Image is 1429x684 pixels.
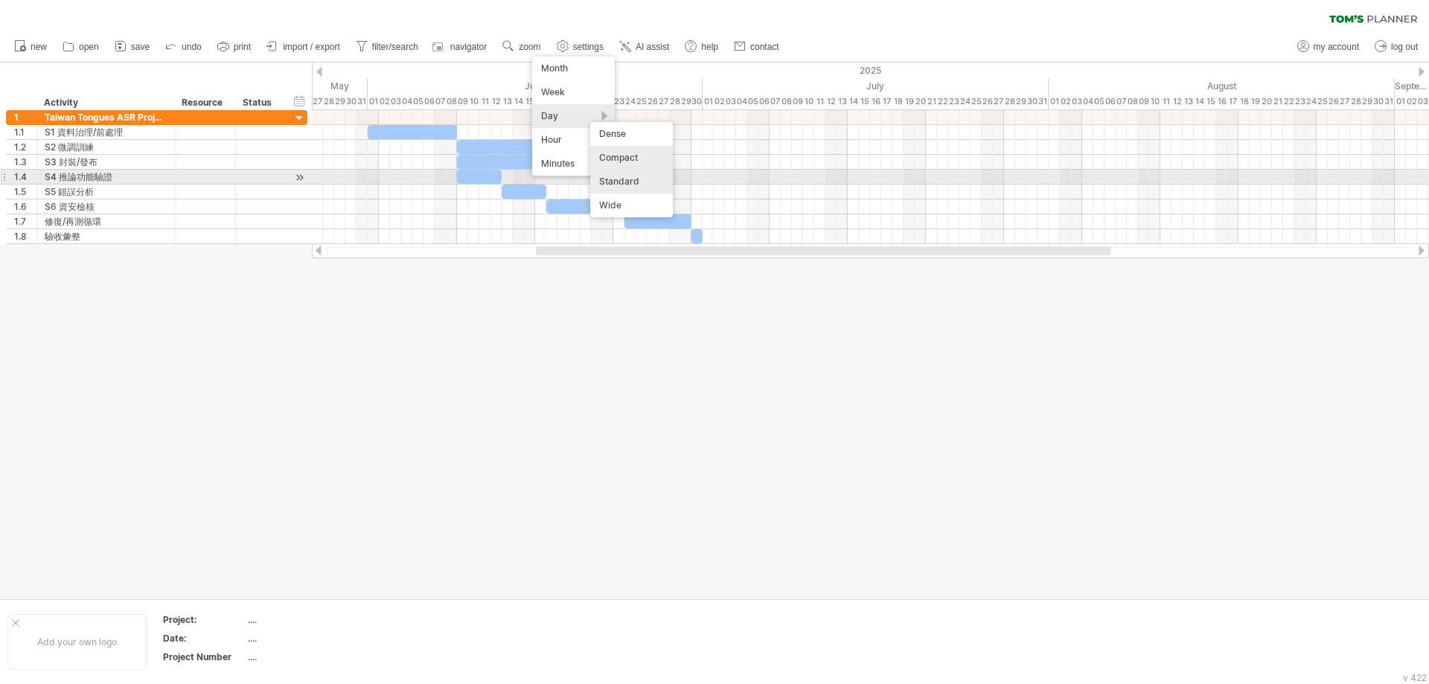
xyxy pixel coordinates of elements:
[430,37,491,57] a: navigator
[45,125,167,139] div: S1 資料治理/前處理
[1116,94,1127,109] div: Thursday, 7 August 2025
[647,94,658,109] div: Thursday, 26 June 2025
[1227,94,1238,109] div: Sunday, 17 August 2025
[1149,94,1160,109] div: Sunday, 10 August 2025
[904,94,915,109] div: Saturday, 19 July 2025
[837,94,848,109] div: Sunday, 13 July 2025
[1160,94,1171,109] div: Monday, 11 August 2025
[10,37,51,57] a: new
[7,614,147,670] div: Add your own logo
[1238,94,1250,109] div: Monday, 18 August 2025
[1403,672,1427,683] div: v 422
[14,125,36,139] div: 1.1
[45,185,167,199] div: S5 錯誤分析
[14,140,36,154] div: 1.2
[14,229,36,243] div: 1.8
[703,78,1049,94] div: July 2025
[163,651,245,663] div: Project Number
[14,214,36,228] div: 1.7
[368,94,379,109] div: Sunday, 1 June 2025
[45,140,167,154] div: S2 微調訓練
[1406,94,1417,109] div: Tuesday, 2 September 2025
[479,94,490,109] div: Wednesday, 11 June 2025
[624,94,636,109] div: Tuesday, 24 June 2025
[681,37,723,57] a: help
[1071,94,1082,109] div: Sunday, 3 August 2025
[1049,94,1060,109] div: Friday, 1 August 2025
[379,94,390,109] div: Monday, 2 June 2025
[1216,94,1227,109] div: Saturday, 16 August 2025
[1250,94,1261,109] div: Tuesday, 19 August 2025
[1294,37,1364,57] a: my account
[814,94,825,109] div: Friday, 11 July 2025
[859,94,870,109] div: Tuesday, 15 July 2025
[435,94,446,109] div: Saturday, 7 June 2025
[1314,42,1359,52] span: my account
[468,94,479,109] div: Tuesday, 10 June 2025
[532,152,615,176] div: Minutes
[1038,94,1049,109] div: Thursday, 31 July 2025
[616,37,674,57] a: AI assist
[79,42,99,52] span: open
[532,57,615,80] div: Month
[31,42,47,52] span: new
[758,94,770,109] div: Sunday, 6 July 2025
[345,94,357,109] div: Friday, 30 May 2025
[1004,94,1015,109] div: Monday, 28 July 2025
[750,42,779,52] span: contact
[590,146,673,170] div: Compact
[770,94,781,109] div: Monday, 7 July 2025
[1305,94,1317,109] div: Sunday, 24 August 2025
[524,94,535,109] div: Sunday, 15 June 2025
[915,94,926,109] div: Sunday, 20 July 2025
[111,37,154,57] a: save
[1049,78,1395,94] div: August 2025
[1371,37,1422,57] a: log out
[1283,94,1294,109] div: Friday, 22 August 2025
[714,94,725,109] div: Wednesday, 2 July 2025
[450,42,487,52] span: navigator
[532,128,615,152] div: Hour
[892,94,904,109] div: Friday, 18 July 2025
[502,94,513,109] div: Friday, 13 June 2025
[1272,94,1283,109] div: Thursday, 21 August 2025
[490,94,502,109] div: Thursday, 12 June 2025
[292,170,307,185] div: scroll to activity
[368,78,703,94] div: June 2025
[1015,94,1026,109] div: Tuesday, 29 July 2025
[792,94,803,109] div: Wednesday, 9 July 2025
[312,94,323,109] div: Tuesday, 27 May 2025
[243,95,275,110] div: Status
[263,37,345,57] a: import / export
[357,94,368,109] div: Saturday, 31 May 2025
[590,194,673,217] div: Wide
[446,94,457,109] div: Sunday, 8 June 2025
[334,94,345,109] div: Thursday, 29 May 2025
[1395,94,1406,109] div: Monday, 1 September 2025
[1127,94,1138,109] div: Friday, 8 August 2025
[45,170,167,184] div: S4 推論功能驗證
[1138,94,1149,109] div: Saturday, 9 August 2025
[590,170,673,194] div: Standard
[590,122,673,146] div: Dense
[248,651,373,663] div: ....
[1171,94,1183,109] div: Tuesday, 12 August 2025
[1372,94,1384,109] div: Saturday, 30 August 2025
[948,94,959,109] div: Wednesday, 23 July 2025
[45,199,167,214] div: S6 資安檢核
[499,37,545,57] a: zoom
[214,37,255,57] a: print
[1060,94,1071,109] div: Saturday, 2 August 2025
[45,155,167,169] div: S3 封裝/發布
[1384,94,1395,109] div: Sunday, 31 August 2025
[848,94,859,109] div: Monday, 14 July 2025
[1261,94,1272,109] div: Wednesday, 20 August 2025
[532,80,615,104] div: Week
[1391,42,1418,52] span: log out
[182,42,202,52] span: undo
[14,185,36,199] div: 1.5
[1183,94,1194,109] div: Wednesday, 13 August 2025
[59,37,103,57] a: open
[937,94,948,109] div: Tuesday, 22 July 2025
[703,94,714,109] div: Tuesday, 1 July 2025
